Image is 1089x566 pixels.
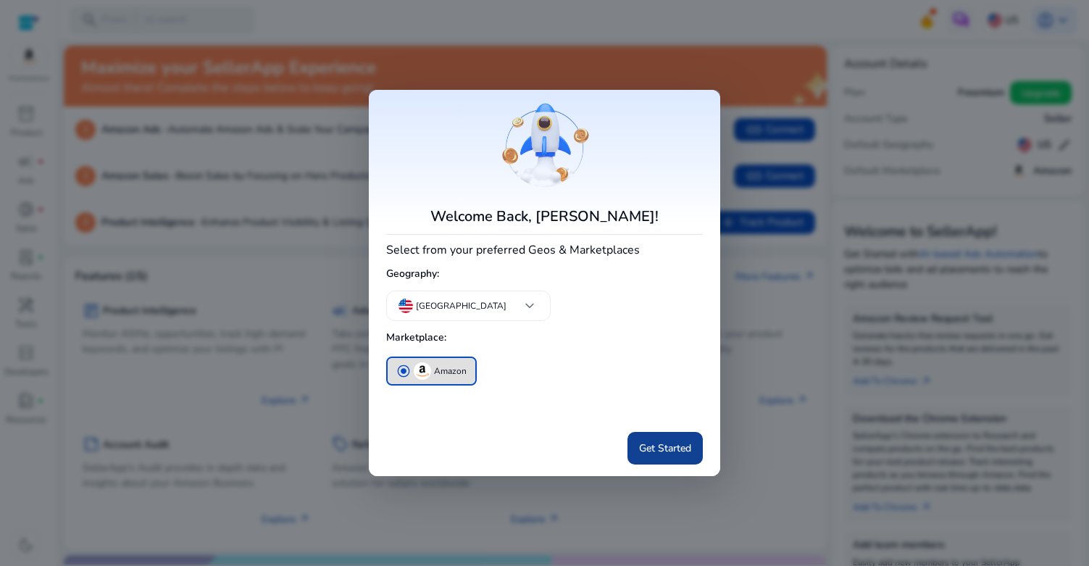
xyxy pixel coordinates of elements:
h5: Geography: [386,262,703,286]
button: Get Started [627,432,703,465]
p: Amazon [434,364,467,379]
span: radio_button_checked [396,364,411,378]
span: keyboard_arrow_down [521,297,538,315]
img: amazon.svg [414,362,431,380]
h5: Marketplace: [386,326,703,350]
p: [GEOGRAPHIC_DATA] [416,299,506,312]
img: us.svg [399,299,413,313]
span: Get Started [639,441,691,456]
